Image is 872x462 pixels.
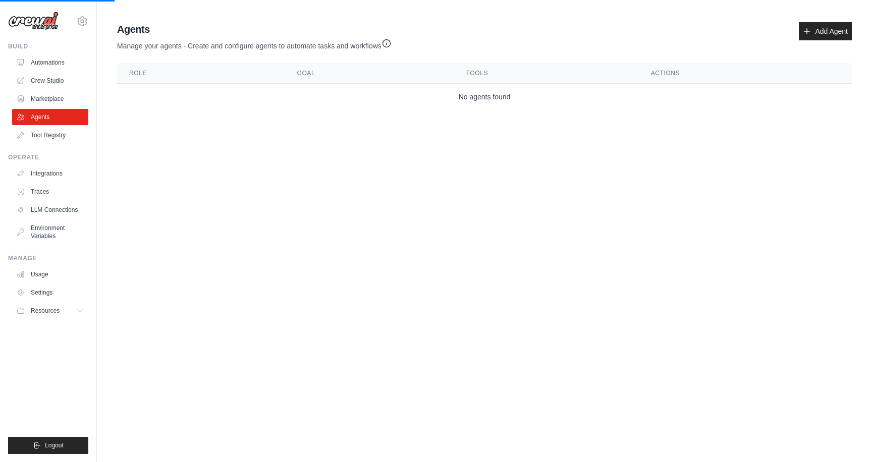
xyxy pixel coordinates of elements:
[12,73,88,89] a: Crew Studio
[12,54,88,71] a: Automations
[45,441,64,449] span: Logout
[12,266,88,282] a: Usage
[639,63,852,84] th: Actions
[31,307,60,315] span: Resources
[12,127,88,143] a: Tool Registry
[8,42,88,50] div: Build
[8,437,88,454] button: Logout
[12,184,88,200] a: Traces
[799,22,852,40] a: Add Agent
[12,91,88,107] a: Marketplace
[8,153,88,161] div: Operate
[12,109,88,125] a: Agents
[8,12,59,31] img: Logo
[8,254,88,262] div: Manage
[285,63,454,84] th: Goal
[12,165,88,182] a: Integrations
[12,284,88,301] a: Settings
[454,63,639,84] th: Tools
[117,36,392,51] p: Manage your agents - Create and configure agents to automate tasks and workflows
[117,84,852,110] td: No agents found
[117,63,285,84] th: Role
[12,303,88,319] button: Resources
[12,202,88,218] a: LLM Connections
[12,220,88,244] a: Environment Variables
[117,22,392,36] h2: Agents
